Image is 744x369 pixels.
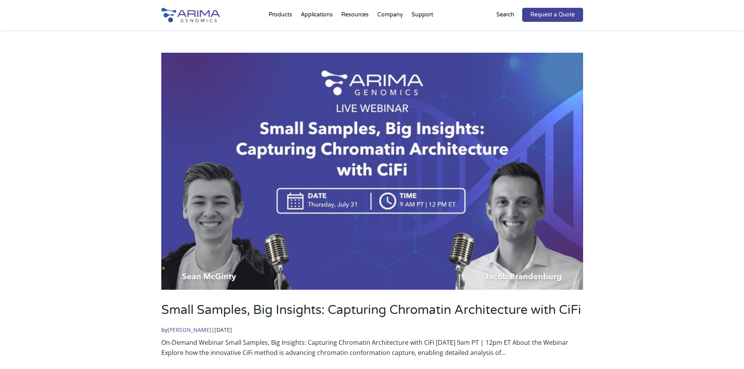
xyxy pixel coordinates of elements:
[161,8,220,22] img: Arima-Genomics-logo
[161,53,583,290] img: Small Samples, Big Insights: Capturing Chromatin Architecture with CiFi
[522,8,583,22] a: Request a Quote
[168,326,211,333] a: [PERSON_NAME]
[214,326,232,333] span: [DATE]
[161,325,583,335] p: by |
[496,10,514,20] p: Search
[705,332,744,369] iframe: Chat Widget
[705,332,744,369] div: וידג'ט של צ'אט
[161,303,581,317] a: Small Samples, Big Insights: Capturing Chromatin Architecture with CiFi
[161,53,583,358] article: On-Demand Webinar Small Samples, Big Insights: Capturing Chromatin Architecture with CiFi [DATE] ...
